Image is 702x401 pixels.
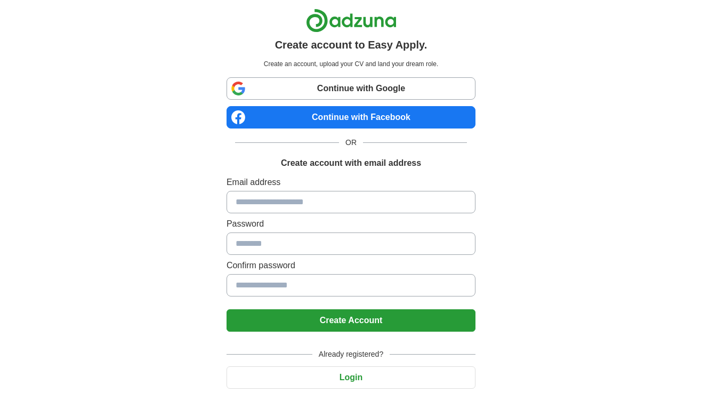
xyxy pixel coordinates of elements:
a: Continue with Facebook [227,106,475,129]
label: Confirm password [227,259,475,272]
label: Email address [227,176,475,189]
label: Password [227,218,475,230]
h1: Create account to Easy Apply. [275,37,427,53]
button: Login [227,366,475,389]
span: OR [339,137,363,148]
span: Already registered? [312,349,390,360]
button: Create Account [227,309,475,332]
p: Create an account, upload your CV and land your dream role. [229,59,473,69]
img: Adzuna logo [306,9,397,33]
a: Login [227,373,475,382]
h1: Create account with email address [281,157,421,170]
a: Continue with Google [227,77,475,100]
